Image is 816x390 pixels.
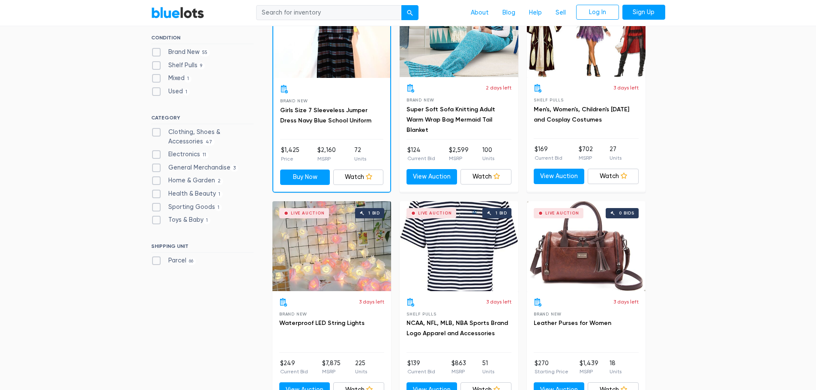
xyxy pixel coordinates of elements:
p: MSRP [449,155,469,162]
p: MSRP [451,368,466,375]
li: $2,160 [317,146,336,163]
div: Live Auction [418,211,452,215]
p: 3 days left [359,298,384,306]
li: $249 [280,359,308,376]
label: Toys & Baby [151,215,211,225]
label: Home & Garden [151,176,224,185]
li: 225 [355,359,367,376]
span: 1 [203,217,211,224]
span: 3 [230,165,239,172]
span: 1 [215,204,222,211]
li: $1,439 [580,359,598,376]
p: Units [354,155,366,163]
p: 3 days left [613,84,639,92]
a: About [464,5,496,21]
h6: CATEGORY [151,115,254,124]
span: 1 [185,76,192,83]
span: 47 [203,139,215,146]
li: $169 [535,145,562,162]
label: Sporting Goods [151,202,222,212]
p: Current Bid [407,368,435,375]
p: MSRP [579,154,593,162]
a: Girls Size 7 Sleeveless Jumper Dress Navy Blue School Uniform [280,107,371,124]
span: 66 [186,258,196,265]
span: Brand New [407,98,434,102]
a: Live Auction 1 bid [272,201,391,291]
span: Shelf Pulls [407,312,436,316]
p: Current Bid [280,368,308,375]
a: Live Auction 0 bids [527,201,646,291]
a: Leather Purses for Women [534,319,611,327]
a: Watch [460,169,511,185]
span: Shelf Pulls [534,98,564,102]
li: $1,425 [281,146,299,163]
a: View Auction [534,169,585,184]
span: Brand New [534,312,562,316]
li: $2,599 [449,146,469,163]
p: Starting Price [535,368,568,375]
span: 55 [200,49,210,56]
span: 1 [183,89,190,95]
div: 1 bid [496,211,507,215]
a: Watch [333,170,383,185]
p: Current Bid [407,155,435,162]
p: Units [610,368,622,375]
div: 0 bids [619,211,634,215]
a: Buy Now [280,170,330,185]
a: Men's, Women's, Children's [DATE] and Cosplay Costumes [534,106,629,123]
p: Units [610,154,622,162]
span: 11 [200,152,209,158]
span: 9 [197,63,205,69]
li: $270 [535,359,568,376]
a: BlueLots [151,6,204,19]
li: $139 [407,359,435,376]
a: Waterproof LED String Lights [279,319,365,327]
label: General Merchandise [151,163,239,173]
span: 2 [215,178,224,185]
a: Watch [588,169,639,184]
span: Brand New [279,312,307,316]
p: MSRP [580,368,598,375]
label: Shelf Pulls [151,61,205,70]
li: 100 [482,146,494,163]
a: Super Soft Sofa Knitting Adult Warm Wrap Bag Mermaid Tail Blanket [407,106,495,134]
div: 1 bid [368,211,380,215]
p: Units [482,368,494,375]
label: Used [151,87,190,96]
a: NCAA, NFL, MLB, NBA Sports Brand Logo Apparel and Accessories [407,319,508,337]
a: Sell [549,5,573,21]
label: Health & Beauty [151,189,223,199]
p: Units [482,155,494,162]
p: Units [355,368,367,375]
label: Brand New [151,48,210,57]
input: Search for inventory [256,5,402,21]
p: 3 days left [613,298,639,306]
label: Mixed [151,74,192,83]
a: Help [522,5,549,21]
a: Log In [576,5,619,20]
li: $863 [451,359,466,376]
p: Price [281,155,299,163]
a: Live Auction 1 bid [400,201,518,291]
label: Clothing, Shoes & Accessories [151,128,254,146]
h6: CONDITION [151,35,254,44]
h6: SHIPPING UNIT [151,243,254,253]
p: MSRP [322,368,341,375]
a: Blog [496,5,522,21]
p: 3 days left [486,298,511,306]
label: Parcel [151,256,196,265]
p: 2 days left [486,84,511,92]
li: $124 [407,146,435,163]
a: View Auction [407,169,457,185]
li: $702 [579,145,593,162]
li: $7,875 [322,359,341,376]
label: Electronics [151,150,209,159]
p: Current Bid [535,154,562,162]
span: Brand New [280,98,308,103]
a: Sign Up [622,5,665,20]
div: Live Auction [545,211,579,215]
li: 51 [482,359,494,376]
li: 18 [610,359,622,376]
li: 27 [610,145,622,162]
div: Live Auction [291,211,325,215]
